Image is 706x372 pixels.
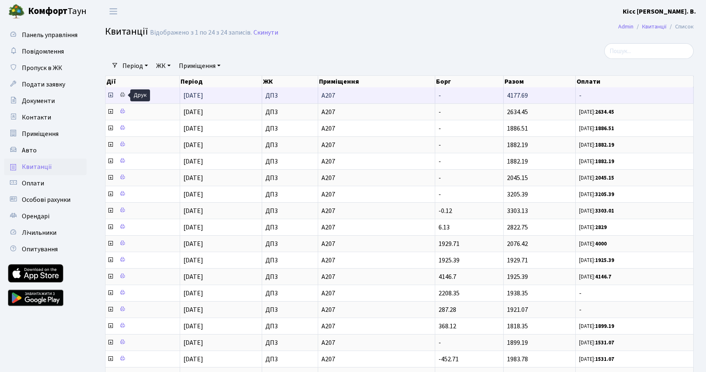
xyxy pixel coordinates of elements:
[504,76,576,87] th: Разом
[439,322,456,331] span: 368.12
[321,290,432,297] span: А207
[507,173,528,182] span: 2045.15
[318,76,436,87] th: Приміщення
[579,92,690,99] span: -
[4,241,87,257] a: Опитування
[22,129,59,138] span: Приміщення
[595,273,611,281] b: 4146.7
[22,63,62,73] span: Пропуск в ЖК
[265,274,314,280] span: ДП3
[22,30,77,40] span: Панель управління
[4,192,87,208] a: Особові рахунки
[153,59,174,73] a: ЖК
[321,191,432,198] span: А207
[579,339,614,346] small: [DATE]:
[183,190,203,199] span: [DATE]
[4,175,87,192] a: Оплати
[507,305,528,314] span: 1921.07
[439,272,456,281] span: 4146.7
[595,174,614,182] b: 2045.15
[507,355,528,364] span: 1983.78
[22,212,49,221] span: Орендарі
[579,207,614,215] small: [DATE]:
[507,124,528,133] span: 1886.51
[265,306,314,313] span: ДП3
[321,208,432,214] span: А207
[22,113,51,122] span: Контакти
[22,146,37,155] span: Авто
[183,322,203,331] span: [DATE]
[507,289,528,298] span: 1938.35
[4,159,87,175] a: Квитанції
[22,245,58,254] span: Опитування
[439,206,452,215] span: -0.12
[4,43,87,60] a: Повідомлення
[265,257,314,264] span: ДП3
[28,5,87,19] span: Таун
[439,355,459,364] span: -452.71
[579,273,611,281] small: [DATE]:
[507,108,528,117] span: 2634.45
[439,305,456,314] span: 287.28
[183,108,203,117] span: [DATE]
[150,29,252,37] div: Відображено з 1 по 24 з 24 записів.
[507,338,528,347] span: 1899.19
[606,18,706,35] nav: breadcrumb
[130,89,150,101] div: Друк
[439,108,441,117] span: -
[642,22,666,31] a: Квитанції
[439,289,460,298] span: 2208.35
[439,91,441,100] span: -
[8,3,25,20] img: logo.png
[321,241,432,247] span: А207
[183,173,203,182] span: [DATE]
[22,162,52,171] span: Квитанції
[22,228,56,237] span: Лічильники
[183,223,203,232] span: [DATE]
[439,223,450,232] span: 6.13
[265,323,314,330] span: ДП3
[28,5,68,18] b: Комфорт
[183,124,203,133] span: [DATE]
[439,190,441,199] span: -
[183,91,203,100] span: [DATE]
[507,223,528,232] span: 2822.75
[321,274,432,280] span: А207
[321,323,432,330] span: А207
[507,206,528,215] span: 3303.13
[507,256,528,265] span: 1929.71
[183,206,203,215] span: [DATE]
[4,76,87,93] a: Подати заявку
[265,191,314,198] span: ДП3
[507,272,528,281] span: 1925.39
[618,22,633,31] a: Admin
[595,141,614,149] b: 1882.19
[321,109,432,115] span: А207
[265,339,314,346] span: ДП3
[595,257,614,264] b: 1925.39
[579,323,614,330] small: [DATE]:
[183,338,203,347] span: [DATE]
[265,208,314,214] span: ДП3
[439,124,441,133] span: -
[595,240,607,248] b: 4000
[507,140,528,150] span: 1882.19
[183,289,203,298] span: [DATE]
[119,59,151,73] a: Період
[507,91,528,100] span: 4177.69
[439,338,441,347] span: -
[265,224,314,231] span: ДП3
[507,190,528,199] span: 3205.39
[507,157,528,166] span: 1882.19
[439,256,460,265] span: 1925.39
[22,47,64,56] span: Повідомлення
[265,290,314,297] span: ДП3
[321,339,432,346] span: А207
[321,158,432,165] span: А207
[579,290,690,297] span: -
[579,191,614,198] small: [DATE]:
[321,356,432,363] span: А207
[4,225,87,241] a: Лічильники
[106,76,180,87] th: Дії
[507,322,528,331] span: 1818.35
